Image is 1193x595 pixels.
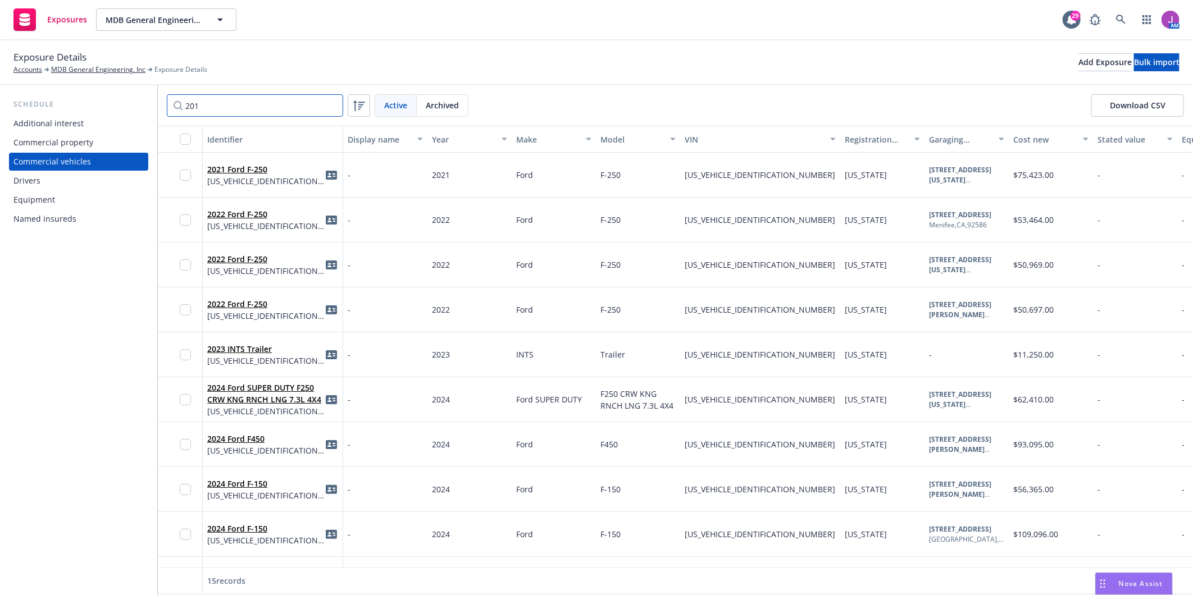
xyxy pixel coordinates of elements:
span: - [1098,349,1100,360]
input: Toggle Row Selected [180,484,191,495]
a: idCard [325,168,338,182]
div: Drag to move [1096,573,1110,594]
span: Trailer [600,349,625,360]
span: - [929,349,932,360]
a: Equipment [9,191,148,209]
span: Ford [516,170,533,180]
span: [US_STATE] [845,214,887,225]
span: - [1182,394,1185,405]
span: $75,423.00 [1013,170,1054,180]
span: [US_VEHICLE_IDENTIFICATION_NUMBER] [207,175,325,187]
span: idCard [325,213,338,227]
span: [US_VEHICLE_IDENTIFICATION_NUMBER] [685,170,835,180]
span: - [1182,259,1185,270]
button: Cost new [1009,126,1093,153]
div: Menifee , CA , 92586 [929,220,991,230]
button: Display name [343,126,427,153]
b: [STREET_ADDRESS][PERSON_NAME] [929,434,991,454]
span: MDB General Engineering, Inc [106,14,203,26]
div: Equipment [13,191,55,209]
span: 2023 INTS Trailer [207,343,325,355]
b: [STREET_ADDRESS] [929,210,991,219]
span: [US_VEHICLE_IDENTIFICATION_NUMBER] [207,534,325,546]
div: Schedule [9,99,148,110]
span: [US_VEHICLE_IDENTIFICATION_NUMBER] [207,310,325,322]
span: F-150 [600,484,621,495]
span: [US_VEHICLE_IDENTIFICATION_NUMBER] [685,259,835,270]
span: - [1098,170,1100,180]
a: Additional interest [9,115,148,132]
b: [STREET_ADDRESS][US_STATE] [929,390,991,409]
input: Toggle Row Selected [180,304,191,315]
input: Toggle Row Selected [180,439,191,450]
button: Garaging address [925,126,1009,153]
input: Toggle Row Selected [180,170,191,181]
button: Stated value [1093,126,1177,153]
div: Year [432,134,495,145]
span: - [1098,304,1100,315]
span: 2022 [432,304,450,315]
span: [US_VEHICLE_IDENTIFICATION_NUMBER] [207,405,325,417]
span: 2021 Ford F-250 [207,163,325,175]
a: Switch app [1136,8,1158,31]
button: Make [512,126,596,153]
div: 29 [1071,11,1081,21]
a: 2024 Ford F450 [207,433,265,444]
input: Toggle Row Selected [180,214,191,226]
button: Registration state [840,126,925,153]
button: Identifier [203,126,343,153]
a: idCard [325,483,338,496]
a: idCard [325,303,338,317]
span: 2024 Ford F-150 [207,523,325,534]
span: - [348,259,350,271]
a: 2023 INTS Trailer [207,344,272,354]
span: - [1182,170,1185,180]
div: Cost new [1013,134,1076,145]
span: [US_VEHICLE_IDENTIFICATION_NUMBER] [207,220,325,232]
button: MDB General Engineering, Inc [96,8,236,31]
span: - [1182,484,1185,495]
button: Model [596,126,680,153]
span: F-250 [600,304,621,315]
span: 2024 [432,484,450,495]
button: Add Exposure [1078,53,1132,71]
span: - [348,528,350,540]
a: idCard [325,348,338,361]
div: Commercial property [13,134,93,152]
span: Archived [426,99,459,111]
a: 2022 Ford F-250 [207,254,267,264]
a: idCard [325,528,338,541]
span: Ford [516,439,533,450]
span: [US_STATE] [845,304,887,315]
span: 2022 [432,214,450,225]
span: 15 records [207,575,245,586]
span: F-150 [600,529,621,539]
span: - [348,214,350,226]
span: - [1182,304,1185,315]
span: Exposure Details [13,50,86,65]
span: - [348,393,350,405]
div: Identifier [207,134,338,145]
span: 2021 [432,170,450,180]
span: $11,250.00 [1013,349,1054,360]
b: [STREET_ADDRESS][PERSON_NAME] [929,300,991,319]
div: Bulk import [1134,54,1180,71]
a: Search [1110,8,1132,31]
b: [STREET_ADDRESS][US_STATE] [929,255,991,274]
span: $50,969.00 [1013,259,1054,270]
span: - [1098,439,1100,450]
span: Exposure Details [154,65,207,75]
div: [GEOGRAPHIC_DATA] , CA , 92807 [929,534,1004,544]
a: 2022 Ford F-250 [207,299,267,309]
span: $50,697.00 [1013,304,1054,315]
span: - [1182,214,1185,225]
span: $56,365.00 [1013,484,1054,495]
b: [STREET_ADDRESS][US_STATE] [929,165,991,185]
span: $109,096.00 [1013,529,1058,539]
span: 2024 Ford F450 [207,433,325,445]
